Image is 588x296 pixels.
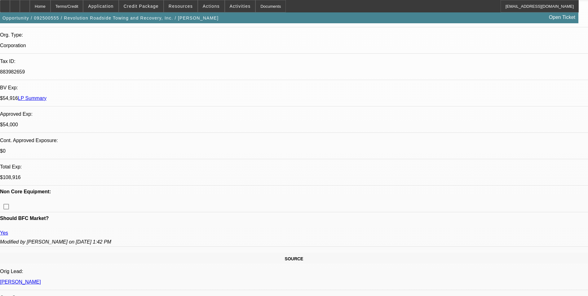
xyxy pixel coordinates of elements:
a: Open Ticket [546,12,578,23]
span: Resources [169,4,193,9]
button: Application [83,0,118,12]
span: Actions [203,4,220,9]
span: Activities [230,4,251,9]
button: Credit Package [119,0,163,12]
a: LP Summary [18,96,46,101]
button: Activities [225,0,255,12]
button: Actions [198,0,224,12]
span: Credit Package [124,4,159,9]
span: Opportunity / 092500555 / Revolution Roadside Towing and Recovery, Inc. / [PERSON_NAME] [2,16,219,20]
span: Application [88,4,113,9]
button: Resources [164,0,197,12]
span: SOURCE [285,256,303,261]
